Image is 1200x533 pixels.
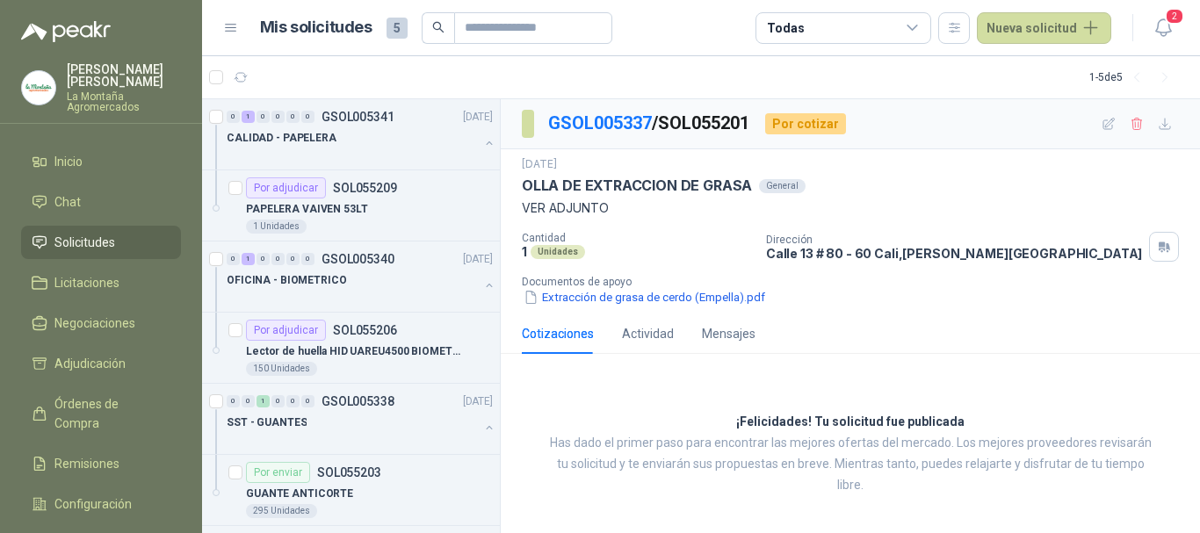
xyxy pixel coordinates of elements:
[54,273,119,292] span: Licitaciones
[548,110,751,137] p: / SOL055201
[765,113,846,134] div: Por cotizar
[54,454,119,473] span: Remisiones
[54,394,164,433] span: Órdenes de Compra
[227,253,240,265] div: 0
[977,12,1111,44] button: Nueva solicitud
[322,253,394,265] p: GSOL005340
[271,253,285,265] div: 0
[227,111,240,123] div: 0
[522,198,1179,218] p: VER ADJUNTO
[387,18,408,39] span: 5
[767,18,804,38] div: Todas
[54,354,126,373] span: Adjudicación
[227,248,496,305] a: 0 1 0 0 0 0 GSOL005340[DATE] OFICINA - BIOMETRICO
[301,253,314,265] div: 0
[227,106,496,162] a: 0 1 0 0 0 0 GSOL005341[DATE] CALIDAD - PAPELERA
[54,313,135,333] span: Negociaciones
[317,466,381,479] p: SOL055203
[759,179,806,193] div: General
[21,145,181,178] a: Inicio
[1165,8,1184,25] span: 2
[21,347,181,380] a: Adjudicación
[54,192,81,212] span: Chat
[766,246,1143,261] p: Calle 13 # 80 - 60 Cali , [PERSON_NAME][GEOGRAPHIC_DATA]
[21,226,181,259] a: Solicitudes
[286,253,300,265] div: 0
[548,112,652,133] a: GSOL005337
[227,272,347,289] p: OFICINA - BIOMETRICO
[271,111,285,123] div: 0
[531,245,585,259] div: Unidades
[522,156,557,173] p: [DATE]
[202,313,500,384] a: Por adjudicarSOL055206Lector de huella HID UAREU4500 BIOMETRICO150 Unidades
[246,343,465,360] p: Lector de huella HID UAREU4500 BIOMETRICO
[242,253,255,265] div: 1
[522,244,527,259] p: 1
[202,170,500,241] a: Por adjudicarSOL055209PAPELERA VAIVEN 53LT1 Unidades
[21,21,111,42] img: Logo peakr
[257,253,270,265] div: 0
[21,185,181,219] a: Chat
[260,15,372,40] h1: Mis solicitudes
[1147,12,1179,44] button: 2
[1089,63,1179,91] div: 1 - 5 de 5
[522,176,752,195] p: OLLA DE EXTRACCION DE GRASA
[67,91,181,112] p: La Montaña Agromercados
[227,391,496,447] a: 0 0 1 0 0 0 GSOL005338[DATE] SST - GUANTES
[227,395,240,407] div: 0
[301,111,314,123] div: 0
[21,266,181,299] a: Licitaciones
[67,63,181,88] p: [PERSON_NAME] [PERSON_NAME]
[246,201,368,218] p: PAPELERA VAIVEN 53LT
[21,306,181,340] a: Negociaciones
[463,109,493,126] p: [DATE]
[545,433,1156,496] p: Has dado el primer paso para encontrar las mejores ofertas del mercado. Los mejores proveedores r...
[21,447,181,480] a: Remisiones
[522,232,752,244] p: Cantidad
[702,324,755,343] div: Mensajes
[242,111,255,123] div: 1
[257,395,270,407] div: 1
[54,494,132,514] span: Configuración
[21,387,181,440] a: Órdenes de Compra
[246,504,317,518] div: 295 Unidades
[322,111,394,123] p: GSOL005341
[21,487,181,521] a: Configuración
[246,462,310,483] div: Por enviar
[432,21,445,33] span: search
[622,324,674,343] div: Actividad
[522,288,767,306] button: Extracción de grasa de cerdo (Empella).pdf
[246,177,326,198] div: Por adjudicar
[246,220,307,234] div: 1 Unidades
[463,393,493,410] p: [DATE]
[322,395,394,407] p: GSOL005338
[22,71,55,104] img: Company Logo
[246,320,326,341] div: Por adjudicar
[522,324,594,343] div: Cotizaciones
[227,130,336,147] p: CALIDAD - PAPELERA
[246,362,317,376] div: 150 Unidades
[301,395,314,407] div: 0
[333,324,397,336] p: SOL055206
[333,182,397,194] p: SOL055209
[246,486,353,502] p: GUANTE ANTICORTE
[522,276,1193,288] p: Documentos de apoyo
[286,395,300,407] div: 0
[227,414,307,431] p: SST - GUANTES
[54,152,83,171] span: Inicio
[257,111,270,123] div: 0
[242,395,255,407] div: 0
[736,412,965,433] h3: ¡Felicidades! Tu solicitud fue publicada
[286,111,300,123] div: 0
[271,395,285,407] div: 0
[202,455,500,526] a: Por enviarSOL055203GUANTE ANTICORTE295 Unidades
[766,234,1143,246] p: Dirección
[54,233,115,252] span: Solicitudes
[463,251,493,268] p: [DATE]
